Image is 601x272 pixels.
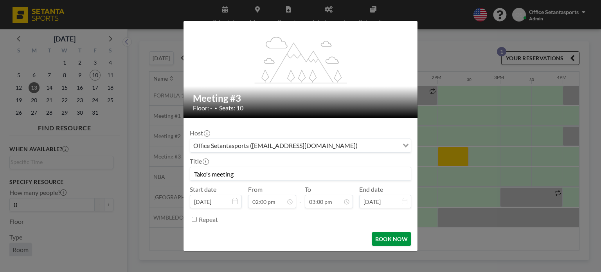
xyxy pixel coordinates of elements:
[190,186,216,193] label: Start date
[190,129,209,137] label: Host
[190,139,411,152] div: Search for option
[219,104,243,112] span: Seats: 10
[214,105,217,111] span: •
[199,216,218,223] label: Repeat
[359,186,383,193] label: End date
[190,167,411,180] input: Office's reservation
[299,188,302,205] span: -
[360,141,398,151] input: Search for option
[190,157,208,165] label: Title
[192,141,359,151] span: Office Setantasports ([EMAIL_ADDRESS][DOMAIN_NAME])
[193,104,212,112] span: Floor: -
[305,186,311,193] label: To
[255,36,347,83] g: flex-grow: 1.2;
[193,92,409,104] h2: Meeting #3
[248,186,263,193] label: From
[372,232,411,246] button: BOOK NOW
